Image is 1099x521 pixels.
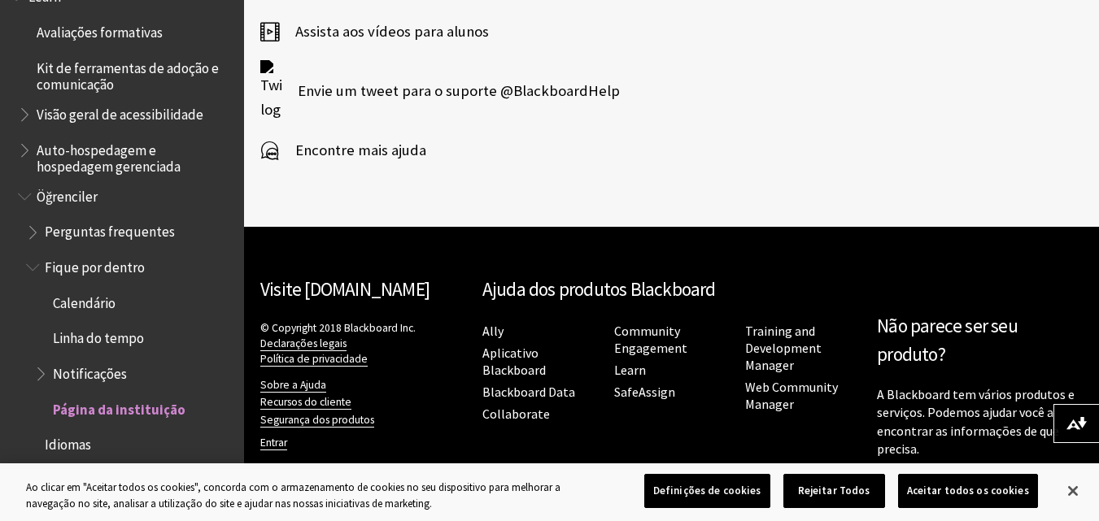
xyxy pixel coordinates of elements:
[53,360,127,382] span: Notificações
[877,312,1083,369] h2: Não parece ser seu produto?
[260,60,281,122] img: Twitter logo
[26,480,604,511] div: Ao clicar em "Aceitar todos os cookies", concorda com o armazenamento de cookies no seu dispositi...
[45,432,91,454] span: Idiomas
[53,289,116,311] span: Calendário
[614,362,646,379] a: Learn
[1055,473,1091,509] button: Fechar
[260,378,326,393] a: Sobre a Ajuda
[962,453,1099,483] a: Voltar ao topo
[260,60,620,122] a: Twitter logo Envie um tweet para o suporte @BlackboardHelp
[745,323,822,374] a: Training and Development Manager
[482,384,575,401] a: Blackboard Data
[37,19,163,41] span: Avaliações formativas
[877,385,1083,458] p: A Blackboard tem vários produtos e serviços. Podemos ajudar você a encontrar as informações de qu...
[37,101,203,123] span: Visão geral de acessibilidade
[53,396,185,418] span: Página da instituição
[37,183,98,205] span: Öğrenciler
[260,320,466,367] p: © Copyright 2018 Blackboard Inc.
[482,345,546,379] a: Aplicativo Blackboard
[745,379,838,413] a: Web Community Manager
[260,395,351,410] a: Recursos do cliente
[644,474,770,508] button: Definições de cookies
[279,138,426,163] span: Encontre mais ajuda
[482,276,861,304] h2: Ajuda dos produtos Blackboard
[482,406,550,423] a: Collaborate
[53,325,144,347] span: Linha do tempo
[37,137,233,175] span: Auto-hospedagem e hospedagem gerenciada
[482,323,504,340] a: Ally
[37,54,233,93] span: Kit de ferramentas de adoção e comunicação
[614,384,675,401] a: SafeAssign
[260,277,430,301] a: Visite [DOMAIN_NAME]
[898,474,1038,508] button: Aceitar todos os cookies
[279,20,489,44] span: Assista aos vídeos para alunos
[783,474,885,508] button: Rejeitar Todos
[260,336,347,351] a: Declarações legais
[45,219,175,241] span: Perguntas frequentes
[614,323,687,357] a: Community Engagement
[260,352,368,367] a: Política de privacidade
[260,436,287,450] a: Entrar
[45,254,145,276] span: Fique por dentro
[281,79,620,103] span: Envie um tweet para o suporte @BlackboardHelp
[260,138,426,163] a: Encontre mais ajuda
[260,413,374,428] a: Segurança dos produtos
[260,20,489,44] a: Assista aos vídeos para alunos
